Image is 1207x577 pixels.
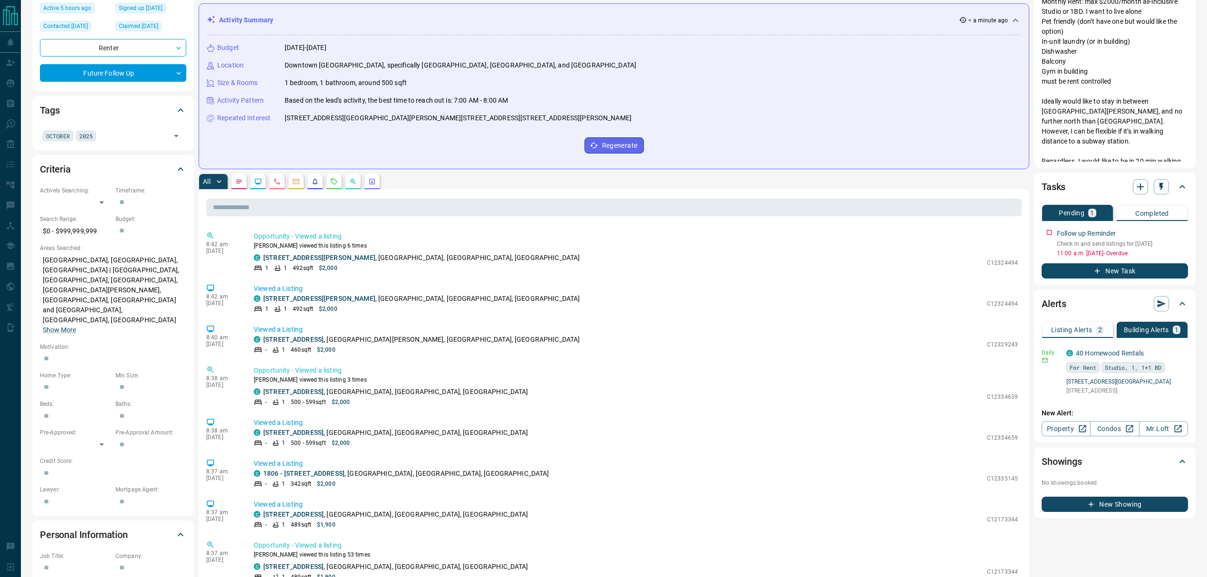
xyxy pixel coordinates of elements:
p: 492 sqft [293,264,313,272]
p: Credit Score: [40,457,186,465]
p: 1 [284,264,287,272]
button: Show More [43,325,76,335]
div: Fri Jul 25 2025 [40,21,111,34]
h2: Alerts [1042,296,1066,311]
div: Alerts [1042,292,1188,315]
p: 1 bedroom, 1 bathroom, around 500 sqft [285,78,407,88]
p: Search Range: [40,215,111,223]
p: 492 sqft [293,305,313,313]
span: Studio, 1, 1+1 BD [1105,363,1161,372]
p: 489 sqft [291,520,311,529]
p: Min Size: [115,371,186,380]
div: Criteria [40,158,186,181]
p: Job Title: [40,552,111,560]
p: Check in and send listings for [DATE] [1057,240,1188,248]
div: condos.ca [254,336,260,343]
span: OCTOBER [46,131,70,141]
p: Viewed a Listing [254,459,1018,469]
p: Opportunity - Viewed a listing [254,365,1018,375]
div: condos.ca [1066,350,1073,356]
div: Tasks [1042,175,1188,198]
p: Company: [115,552,186,560]
div: condos.ca [254,388,260,395]
p: Areas Searched: [40,244,186,252]
p: 1 [282,480,285,488]
p: , [GEOGRAPHIC_DATA], [GEOGRAPHIC_DATA], [GEOGRAPHIC_DATA] [263,253,580,263]
p: Viewed a Listing [254,325,1018,335]
a: [STREET_ADDRESS] [263,388,324,395]
p: 8:40 am [206,334,239,341]
p: Timeframe: [115,186,186,195]
div: condos.ca [254,254,260,261]
a: [STREET_ADDRESS] [263,563,324,570]
p: Pending [1059,210,1084,216]
p: 1 [265,305,268,313]
a: Property [1042,421,1091,436]
p: Size & Rooms [217,78,258,88]
div: condos.ca [254,429,260,436]
p: [DATE] [206,475,239,481]
span: 2025 [79,131,93,141]
p: < a minute ago [968,16,1008,25]
h2: Tasks [1042,179,1065,194]
div: Fri Aug 15 2025 [40,3,111,16]
button: Regenerate [584,137,644,154]
a: [STREET_ADDRESS] [263,510,324,518]
p: C12173344 [987,515,1018,524]
svg: Agent Actions [368,178,376,185]
p: Repeated Interest [217,113,270,123]
svg: Lead Browsing Activity [254,178,262,185]
p: Daily [1042,348,1061,357]
p: Viewed a Listing [254,500,1018,510]
p: C12324494 [987,299,1018,308]
span: Signed up [DATE] [119,3,163,13]
p: C12334659 [987,433,1018,442]
p: [DATE]-[DATE] [285,43,326,53]
button: New Task [1042,263,1188,279]
button: Open [170,129,183,143]
h2: Tags [40,103,59,118]
div: condos.ca [254,563,260,570]
h2: Showings [1042,454,1082,469]
p: $0 - $999,999,999 [40,223,111,239]
p: [PERSON_NAME] viewed this listing 53 times [254,550,1018,559]
p: , [GEOGRAPHIC_DATA], [GEOGRAPHIC_DATA], [GEOGRAPHIC_DATA] [263,387,528,397]
p: $2,000 [319,305,337,313]
p: Follow up Reminder [1057,229,1116,239]
p: 8:42 am [206,241,239,248]
p: Baths: [115,400,186,408]
p: Location [217,60,244,70]
p: [DATE] [206,557,239,563]
svg: Email [1042,357,1048,364]
p: Budget: [115,215,186,223]
p: , [GEOGRAPHIC_DATA], [GEOGRAPHIC_DATA], [GEOGRAPHIC_DATA] [263,294,580,304]
p: Activity Summary [219,15,273,25]
p: Viewed a Listing [254,418,1018,428]
p: 8:37 am [206,509,239,516]
p: $2,000 [317,480,335,488]
a: [STREET_ADDRESS][GEOGRAPHIC_DATA] [1066,378,1188,385]
p: 1 [282,398,285,406]
a: [STREET_ADDRESS][PERSON_NAME] [263,295,375,302]
p: No showings booked [1042,479,1188,487]
div: Showings [1042,450,1188,473]
p: , [GEOGRAPHIC_DATA][PERSON_NAME], [GEOGRAPHIC_DATA], [GEOGRAPHIC_DATA] [263,335,580,345]
p: , [GEOGRAPHIC_DATA], [GEOGRAPHIC_DATA], [GEOGRAPHIC_DATA] [263,428,528,438]
span: Contacted [DATE] [43,21,88,31]
a: Mr.Loft [1139,421,1188,436]
div: condos.ca [254,470,260,477]
p: Home Type: [40,371,111,380]
a: 1806 - [STREET_ADDRESS] [263,470,345,477]
p: [DATE] [206,341,239,347]
svg: Opportunities [349,178,357,185]
p: C12324494 [987,259,1018,267]
p: Actively Searching: [40,186,111,195]
a: Condos [1090,421,1139,436]
div: Renter [40,39,186,57]
p: [PERSON_NAME] viewed this listing 3 times [254,375,1018,384]
svg: Listing Alerts [311,178,319,185]
span: For Rent [1070,363,1096,372]
a: [STREET_ADDRESS] [263,336,324,343]
p: 1 [282,439,285,447]
div: Sun Jan 05 2025 [115,21,186,34]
